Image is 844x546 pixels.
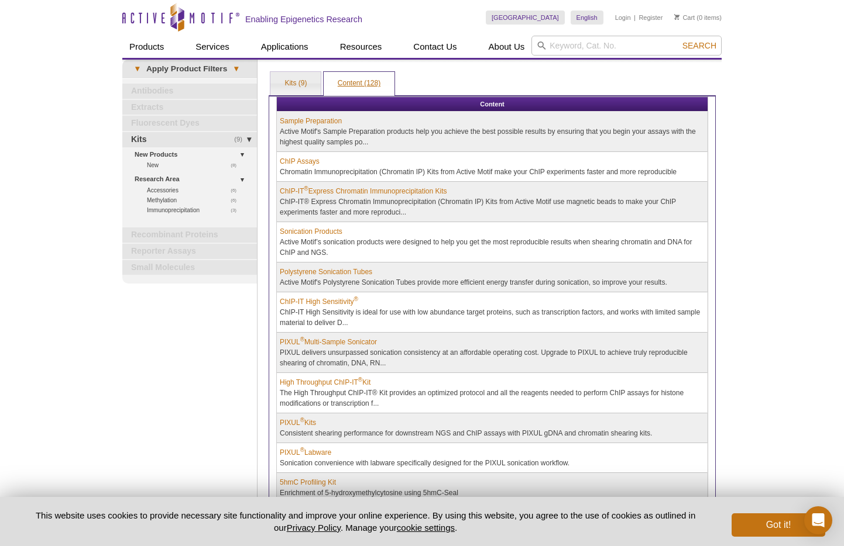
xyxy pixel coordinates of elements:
[397,523,455,533] button: cookie settings
[277,413,708,443] td: Consistent shearing performance for downstream NGS and ChIP assays with PIXUL gDNA and chromatin ...
[19,509,712,534] p: This website uses cookies to provide necessary site functionality and improve your online experie...
[358,376,362,383] sup: ®
[634,11,636,25] li: |
[122,116,257,131] a: Fluorescent Dyes
[135,148,250,161] a: New Products
[277,222,708,262] td: Active Motif’s sonication products were designed to help you get the most reproducible results wh...
[615,13,631,22] a: Login
[122,244,257,259] a: Reporter Assays
[674,13,695,22] a: Cart
[270,72,321,95] a: Kits (9)
[333,36,389,58] a: Resources
[482,36,532,58] a: About Us
[280,447,331,458] a: PIXUL®Labware
[231,160,243,170] span: (8)
[304,185,308,192] sup: ®
[406,36,464,58] a: Contact Us
[280,226,342,237] a: Sonication Products
[277,473,708,503] td: Enrichment of 5-hydroxymethylcytosine using 5hmC-Seal
[147,160,243,170] a: (8)New
[280,267,372,277] a: Polystyrene Sonication Tubes
[277,97,708,112] th: Content
[135,173,250,185] a: Research Area
[486,11,565,25] a: [GEOGRAPHIC_DATA]
[280,477,336,488] a: 5hmC Profiling Kit
[128,64,146,74] span: ▾
[227,64,245,74] span: ▾
[122,60,257,78] a: ▾Apply Product Filters▾
[231,185,243,195] span: (6)
[147,195,243,205] a: (6)Methylation
[122,84,257,99] a: Antibodies
[287,523,341,533] a: Privacy Policy
[324,72,394,95] a: Content (128)
[280,186,447,196] a: ChIP-IT®Express Chromatin Immunoprecipitation Kits
[732,513,825,537] button: Got it!
[277,333,708,373] td: PIXUL delivers unsurpassed sonication consistency at an affordable operating cost. Upgrade to PIX...
[122,100,257,115] a: Extracts
[122,36,171,58] a: Products
[280,417,316,428] a: PIXUL®Kits
[682,41,716,50] span: Search
[277,292,708,333] td: ChIP-IT High Sensitivity is ideal for use with low abundance target proteins, such as transcripti...
[280,156,320,167] a: ChIP Assays
[122,132,257,147] a: (9)Kits
[531,36,722,56] input: Keyword, Cat. No.
[571,11,603,25] a: English
[804,506,832,534] div: Open Intercom Messenger
[679,40,720,51] button: Search
[122,260,257,275] a: Small Molecules
[280,296,358,307] a: ChIP-IT High Sensitivity®
[231,195,243,205] span: (6)
[277,112,708,152] td: Active Motif's Sample Preparation products help you achieve the best possible results by ensuring...
[277,373,708,413] td: The High Throughput ChIP-IT® Kit provides an optimized protocol and all the reagents needed to pe...
[231,205,243,215] span: (3)
[280,116,342,126] a: Sample Preparation
[300,336,304,343] sup: ®
[277,182,708,222] td: ChIP-IT® Express Chromatin Immunoprecipitation (Chromatin IP) Kits from Active Motif use magnetic...
[234,132,249,147] span: (9)
[122,227,257,243] a: Recombinant Proteins
[674,11,722,25] li: (0 items)
[674,14,680,20] img: Your Cart
[300,447,304,453] sup: ®
[277,262,708,292] td: Active Motif's Polystyrene Sonication Tubes provide more efficient energy transfer during sonicat...
[280,337,377,347] a: PIXUL®Multi-Sample Sonicator
[280,377,370,388] a: High Throughput ChIP-IT®Kit
[147,185,243,195] a: (6)Accessories
[354,296,358,302] sup: ®
[277,443,708,473] td: Sonication convenience with labware specifically designed for the PIXUL sonication workflow.
[254,36,315,58] a: Applications
[300,417,304,423] sup: ®
[277,152,708,182] td: Chromatin Immunoprecipitation (Chromatin IP) Kits from Active Motif make your ChIP experiments fa...
[639,13,663,22] a: Register
[245,14,362,25] h2: Enabling Epigenetics Research
[147,205,243,215] a: (3)Immunoprecipitation
[188,36,236,58] a: Services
